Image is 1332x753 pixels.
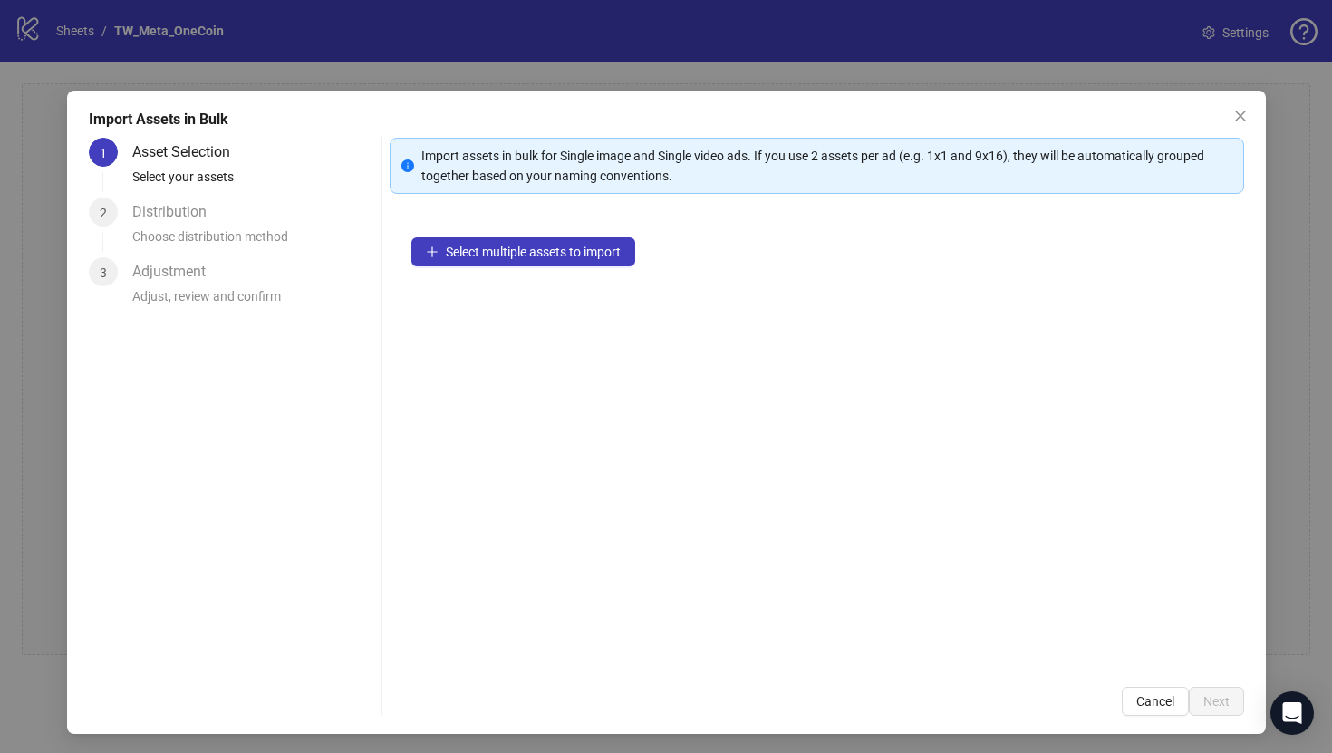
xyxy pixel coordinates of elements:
[425,246,438,258] span: plus
[132,198,221,227] div: Distribution
[132,138,245,167] div: Asset Selection
[132,167,374,198] div: Select your assets
[1189,687,1244,716] button: Next
[132,286,374,317] div: Adjust, review and confirm
[401,159,413,172] span: info-circle
[100,146,107,160] span: 1
[445,245,620,259] span: Select multiple assets to import
[1233,109,1248,123] span: close
[100,206,107,220] span: 2
[420,146,1232,186] div: Import assets in bulk for Single image and Single video ads. If you use 2 assets per ad (e.g. 1x1...
[132,227,374,257] div: Choose distribution method
[1226,101,1255,130] button: Close
[132,257,220,286] div: Adjustment
[1122,687,1189,716] button: Cancel
[100,265,107,280] span: 3
[410,237,634,266] button: Select multiple assets to import
[1136,694,1174,709] span: Cancel
[89,109,1244,130] div: Import Assets in Bulk
[1270,691,1314,735] div: Open Intercom Messenger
